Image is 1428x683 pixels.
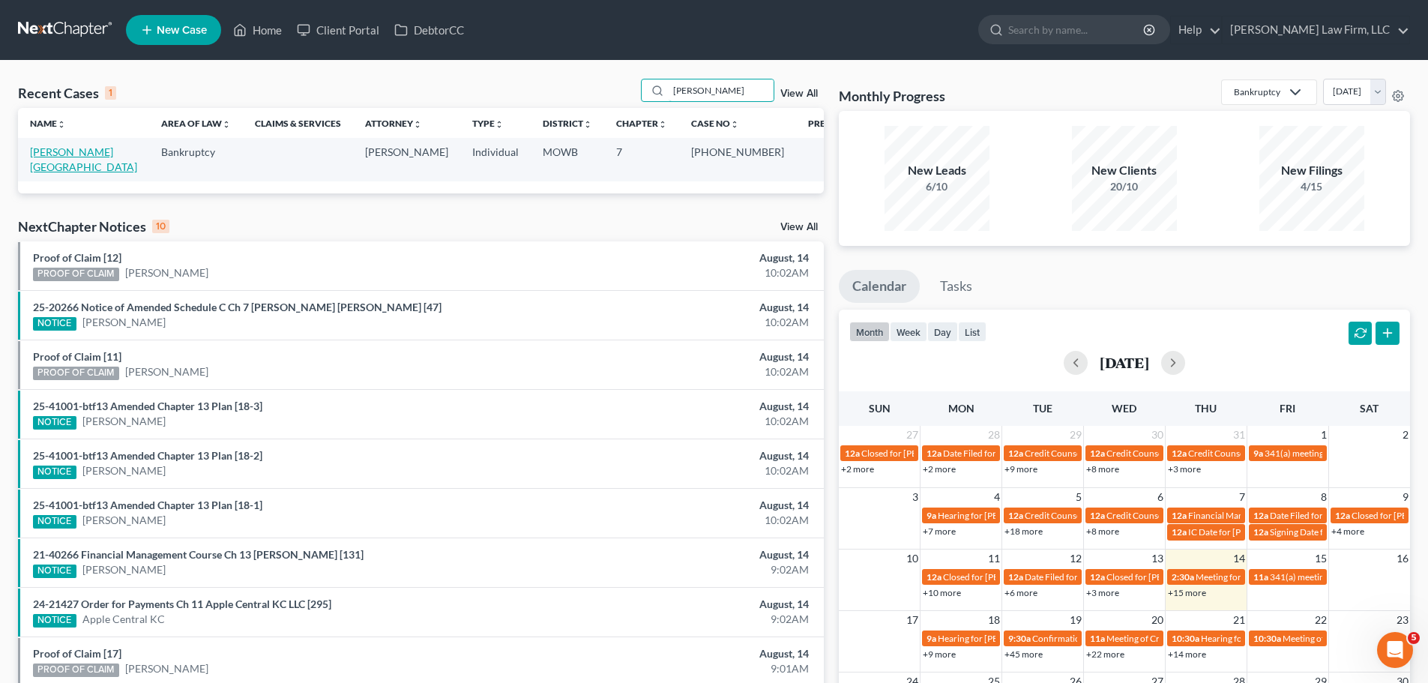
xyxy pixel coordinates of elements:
a: +4 more [1331,526,1364,537]
iframe: Intercom live chat [1377,632,1413,668]
span: 28 [986,426,1001,444]
span: Credit Counseling for [PERSON_NAME] [1025,510,1181,521]
span: 9a [1253,448,1263,459]
a: +18 more [1004,526,1043,537]
span: Financial Management for [PERSON_NAME] [1188,510,1363,521]
a: +10 more [923,587,961,598]
a: Case Nounfold_more [691,118,739,129]
a: +9 more [1004,463,1037,475]
a: [PERSON_NAME] [125,364,208,379]
span: 15 [1313,550,1328,568]
span: 1 [1319,426,1328,444]
a: 24-21427 Order for Payments Ch 11 Apple Central KC LLC [295] [33,598,331,610]
div: NOTICE [33,515,76,529]
span: Tue [1033,402,1052,415]
span: 11a [1090,633,1105,644]
a: [PERSON_NAME] [82,463,166,478]
span: Closed for [PERSON_NAME] & [PERSON_NAME] [861,448,1053,459]
span: 22 [1313,611,1328,629]
div: August, 14 [560,547,809,562]
span: 11a [1253,571,1268,583]
div: NextChapter Notices [18,217,169,235]
span: Hearing for [PERSON_NAME] [938,633,1055,644]
span: 7 [1238,488,1247,506]
span: 6 [1156,488,1165,506]
a: +14 more [1168,649,1206,660]
span: 12a [1090,571,1105,583]
a: Proof of Claim [12] [33,251,121,264]
div: 6/10 [885,179,989,194]
a: Chapterunfold_more [616,118,667,129]
a: [PERSON_NAME] [82,562,166,577]
th: Claims & Services [243,108,353,138]
span: Meeting for [PERSON_NAME] [1196,571,1313,583]
span: 12a [1172,526,1187,538]
span: 11 [986,550,1001,568]
span: Meeting of Creditors for [PERSON_NAME] [1106,633,1273,644]
a: View All [780,222,818,232]
div: August, 14 [560,597,809,612]
div: Bankruptcy [1234,85,1280,98]
span: 30 [1150,426,1165,444]
button: month [849,322,890,342]
span: 12a [1335,510,1350,521]
a: 25-41001-btf13 Amended Chapter 13 Plan [18-2] [33,449,262,462]
a: [PERSON_NAME] [82,315,166,330]
div: 9:02AM [560,562,809,577]
span: 10:30a [1253,633,1281,644]
span: Date Filed for [GEOGRAPHIC_DATA][PERSON_NAME] & [PERSON_NAME] [943,448,1238,459]
div: NOTICE [33,614,76,628]
a: Districtunfold_more [543,118,592,129]
a: +2 more [841,463,874,475]
a: +7 more [923,526,956,537]
span: Confirmation hearing for [PERSON_NAME] [1032,633,1202,644]
div: August, 14 [560,399,809,414]
div: 20/10 [1072,179,1177,194]
div: PROOF OF CLAIM [33,664,119,677]
a: +22 more [1086,649,1124,660]
a: Typeunfold_more [472,118,504,129]
a: +9 more [923,649,956,660]
span: 29 [1068,426,1083,444]
span: 16 [1395,550,1410,568]
a: Client Portal [289,16,387,43]
span: Date Filed for [PERSON_NAME] [1270,510,1395,521]
span: Closed for [PERSON_NAME][GEOGRAPHIC_DATA] [1106,571,1310,583]
div: New Filings [1259,162,1364,179]
a: [PERSON_NAME] Law Firm, LLC [1223,16,1409,43]
div: New Clients [1072,162,1177,179]
div: August, 14 [560,250,809,265]
span: Thu [1195,402,1217,415]
span: 18 [986,611,1001,629]
span: 19 [1068,611,1083,629]
span: Closed for [PERSON_NAME] [943,571,1055,583]
input: Search by name... [669,79,774,101]
span: 12a [1090,448,1105,459]
span: 21 [1232,611,1247,629]
div: PROOF OF CLAIM [33,268,119,281]
a: 25-20266 Notice of Amended Schedule C Ch 7 [PERSON_NAME] [PERSON_NAME] [47] [33,301,442,313]
span: 9a [927,510,936,521]
span: 341(a) meeting for [PERSON_NAME], III [1270,571,1427,583]
span: 14 [1232,550,1247,568]
div: 1 [105,86,116,100]
a: +8 more [1086,463,1119,475]
a: Proof of Claim [17] [33,647,121,660]
div: August, 14 [560,448,809,463]
a: [PERSON_NAME] [82,414,166,429]
span: IC Date for [PERSON_NAME] [1188,526,1303,538]
span: 20 [1150,611,1165,629]
span: Sun [869,402,891,415]
div: 9:01AM [560,661,809,676]
div: NOTICE [33,317,76,331]
span: Fri [1280,402,1295,415]
span: 9 [1401,488,1410,506]
span: 23 [1395,611,1410,629]
td: [PERSON_NAME] [353,138,460,181]
div: August, 14 [560,498,809,513]
span: 27 [905,426,920,444]
h3: Monthly Progress [839,87,945,105]
span: 9a [927,633,936,644]
span: 9:30a [1008,633,1031,644]
a: 25-41001-btf13 Amended Chapter 13 Plan [18-1] [33,499,262,511]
